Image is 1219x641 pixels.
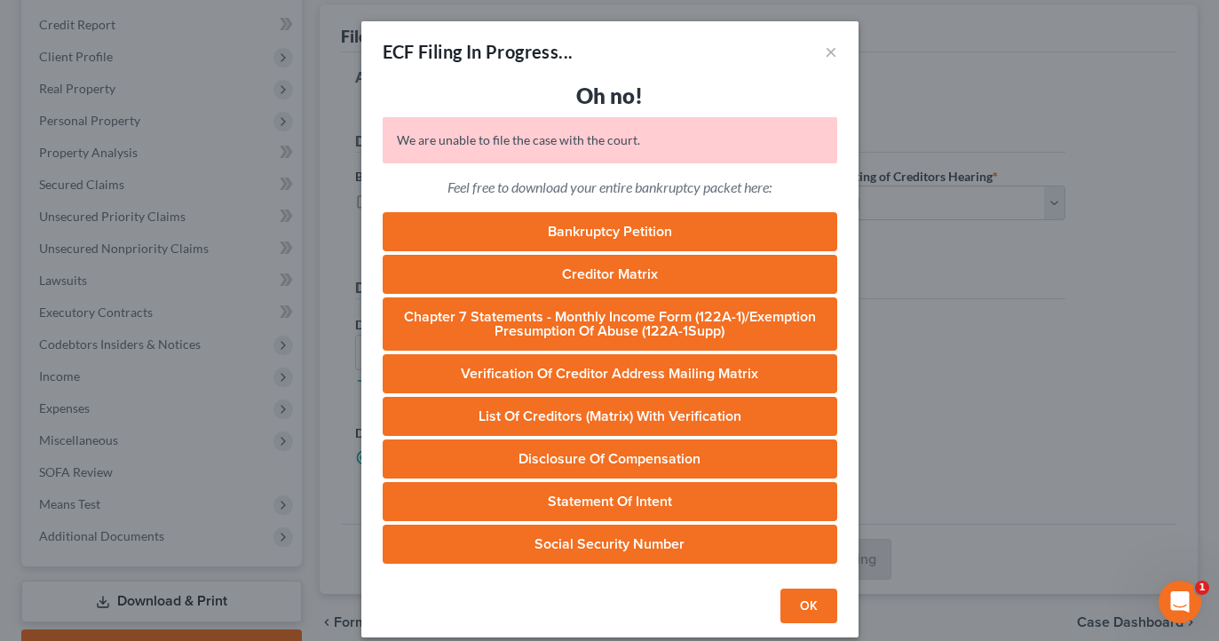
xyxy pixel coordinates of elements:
a: Social Security Number [383,525,837,564]
a: Creditor Matrix [383,255,837,294]
a: Bankruptcy Petition [383,212,837,251]
p: Feel free to download your entire bankruptcy packet here: [383,178,837,198]
a: Verification of Creditor Address Mailing Matrix [383,354,837,393]
span: 1 [1195,581,1209,595]
a: Disclosure of Compensation [383,439,837,479]
iframe: Intercom live chat [1159,581,1201,623]
div: ECF Filing In Progress... [383,39,574,64]
div: We are unable to file the case with the court. [383,117,837,163]
a: List of Creditors (Matrix) With Verification [383,397,837,436]
button: OK [780,589,837,624]
a: Chapter 7 Statements - Monthly Income Form (122A-1)/Exemption Presumption of Abuse (122A-1Supp) [383,297,837,351]
h3: Oh no! [383,82,837,110]
button: × [825,41,837,62]
a: Statement of Intent [383,482,837,521]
